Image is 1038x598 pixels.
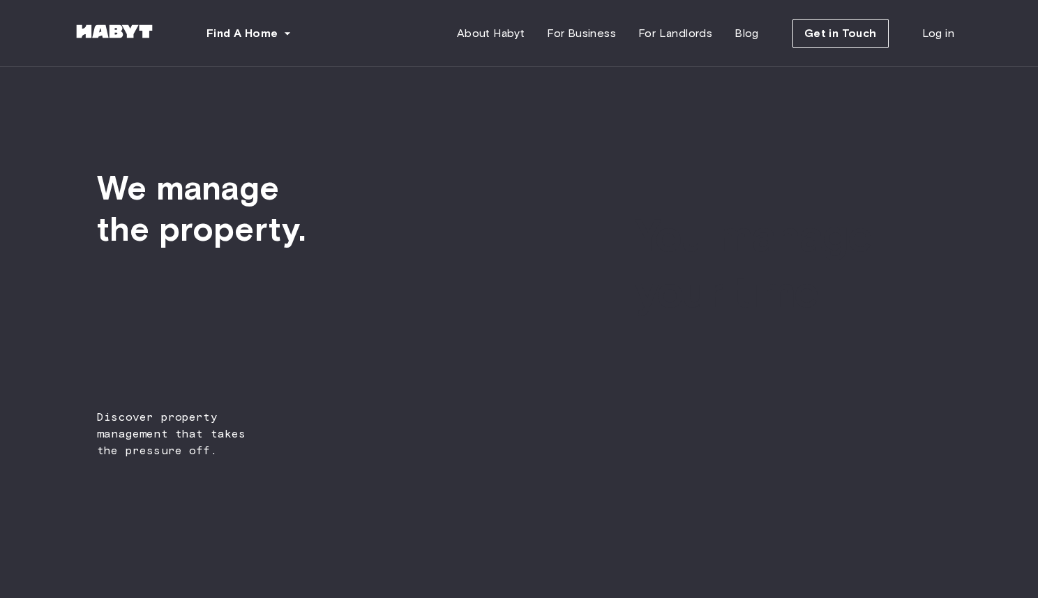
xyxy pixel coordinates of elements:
button: Get in Touch [792,19,889,48]
span: Get in Touch [804,25,877,42]
span: Find A Home [206,25,278,42]
img: we-make-moves-not-waiting-lists [17,67,1021,514]
span: Log in [922,25,954,42]
a: About Habyt [446,20,536,47]
button: Find A Home [195,20,303,47]
a: Log in [911,20,965,47]
a: For Business [536,20,627,47]
span: You manage your time. [635,67,1021,320]
span: For Landlords [638,25,712,42]
a: Blog [723,20,770,47]
span: Blog [735,25,759,42]
span: Discover property management that takes the pressure off. [17,67,273,459]
a: For Landlords [627,20,723,47]
span: For Business [547,25,616,42]
span: About Habyt [457,25,525,42]
img: Habyt [73,24,156,38]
